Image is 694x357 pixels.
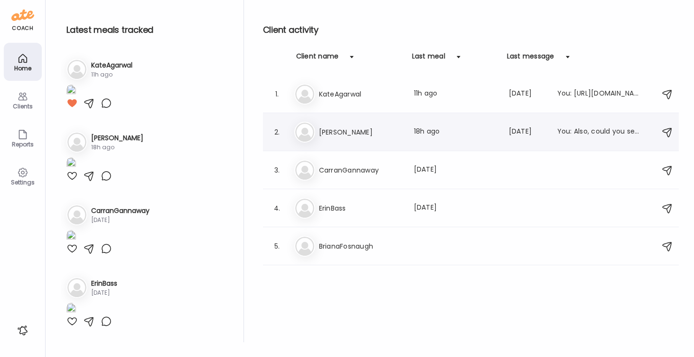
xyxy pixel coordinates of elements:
img: bg-avatar-default.svg [67,60,86,79]
img: bg-avatar-default.svg [67,205,86,224]
div: 11h ago [414,88,497,100]
div: [DATE] [91,289,117,297]
h3: CarranGannaway [91,206,150,216]
div: You: [URL][DOMAIN_NAME][PERSON_NAME] [557,88,641,100]
h3: [PERSON_NAME] [91,133,143,143]
div: Settings [6,179,40,185]
div: 18h ago [414,126,497,138]
div: 18h ago [91,143,143,152]
img: ate [11,8,34,23]
div: 11h ago [91,70,132,79]
img: bg-avatar-default.svg [67,133,86,152]
div: 5. [272,241,283,252]
h3: KateAgarwal [91,60,132,70]
img: bg-avatar-default.svg [295,123,314,142]
div: Last meal [412,51,445,67]
div: Clients [6,103,40,109]
div: Last message [507,51,554,67]
h3: BrianaFosnaugh [319,241,403,252]
div: Home [6,65,40,71]
div: [DATE] [509,126,546,138]
img: bg-avatar-default.svg [67,278,86,297]
h3: CarranGannaway [319,164,403,176]
div: 3. [272,164,283,176]
h3: ErinBass [319,203,403,214]
img: images%2Fmls5gikZwJfCZifiAnIYr4gr8zN2%2FFGDGBW2ITJYEbh121WD8%2FaBzAU6DGPp4ARaQYS3hY_1080 [66,157,76,170]
div: [DATE] [414,203,497,214]
div: [DATE] [91,216,150,224]
div: 2. [272,126,283,138]
h3: KateAgarwal [319,88,403,100]
img: bg-avatar-default.svg [295,237,314,256]
div: 1. [272,88,283,100]
div: [DATE] [414,164,497,176]
img: images%2FIFFD6Lp5OJYCWt9NgWjrgf5tujb2%2Ft8VJahYjcsmeKsTH84ge%2FhBTcsnKJHP5qqZ3sKfWT_1080 [66,303,76,316]
h2: Client activity [263,23,679,37]
div: Reports [6,141,40,147]
div: 4. [272,203,283,214]
h3: ErinBass [91,279,117,289]
img: images%2FBSFQB00j0rOawWNVf4SvQtxQl562%2FyV00f2pWed55O4g5Loub%2F9UkR5ZYQ4eG1aqCXoVuU_1080 [66,85,76,97]
div: [DATE] [509,88,546,100]
div: coach [12,24,33,32]
h3: [PERSON_NAME] [319,126,403,138]
img: bg-avatar-default.svg [295,85,314,104]
img: bg-avatar-default.svg [295,161,314,180]
img: bg-avatar-default.svg [295,199,314,218]
h2: Latest meals tracked [66,23,228,37]
div: Client name [296,51,339,67]
div: You: Also, could you send me the name of your hormone supplement? Ty! [557,126,641,138]
img: images%2FKkOFNasss1NKMjzDX2ZYA4Skty62%2FTWCtOCZIZqROGHPCOkz7%2F1va6VLm2RHUy7ZSvthvb_1080 [66,230,76,243]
